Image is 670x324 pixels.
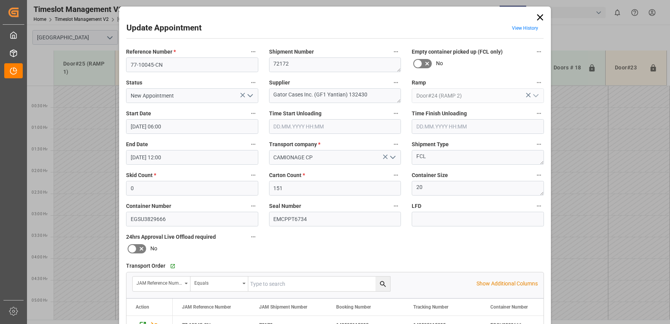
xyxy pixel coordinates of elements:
[126,171,156,179] span: Skid Count
[391,139,401,149] button: Transport company *
[412,140,449,148] span: Shipment Type
[412,171,448,179] span: Container Size
[412,202,421,210] span: LFD
[413,304,448,310] span: Tracking Number
[126,140,148,148] span: End Date
[126,150,258,165] input: DD.MM.YYYY HH:MM
[412,110,467,118] span: Time Finish Unloading
[391,170,401,180] button: Carton Count *
[136,278,182,287] div: JAM Reference Number
[126,110,151,118] span: Start Date
[512,25,538,31] a: View History
[529,90,541,102] button: open menu
[248,78,258,88] button: Status
[534,108,544,118] button: Time Finish Unloading
[126,202,171,210] span: Container Number
[194,278,240,287] div: Equals
[150,245,157,253] span: No
[182,304,231,310] span: JAM Reference Number
[126,262,165,270] span: Transport Order
[269,110,322,118] span: Time Start Unloading
[412,48,503,56] span: Empty container picked up (FCL only)
[269,79,290,87] span: Supplier
[375,277,390,291] button: search button
[490,304,528,310] span: Container Number
[269,48,314,56] span: Shipment Number
[391,108,401,118] button: Time Start Unloading
[412,119,544,134] input: DD.MM.YYYY HH:MM
[248,108,258,118] button: Start Date
[126,22,202,34] h2: Update Appointment
[244,90,255,102] button: open menu
[248,232,258,242] button: 24hrs Approval Live Offload required
[412,88,544,103] input: Type to search/select
[391,78,401,88] button: Supplier
[412,181,544,196] textarea: 20
[269,171,305,179] span: Carton Count
[248,170,258,180] button: Skid Count *
[534,201,544,211] button: LFD
[136,304,149,310] div: Action
[534,139,544,149] button: Shipment Type
[412,79,426,87] span: Ramp
[248,47,258,57] button: Reference Number *
[248,277,390,291] input: Type to search
[269,140,320,148] span: Transport company
[436,59,443,67] span: No
[534,47,544,57] button: Empty container picked up (FCL only)
[126,88,258,103] input: Type to search/select
[269,119,401,134] input: DD.MM.YYYY HH:MM
[534,78,544,88] button: Ramp
[190,277,248,291] button: open menu
[126,119,258,134] input: DD.MM.YYYY HH:MM
[259,304,307,310] span: JAM Shipment Number
[387,152,398,164] button: open menu
[126,48,176,56] span: Reference Number
[391,201,401,211] button: Seal Number
[476,280,538,288] p: Show Additional Columns
[534,170,544,180] button: Container Size
[269,202,301,210] span: Seal Number
[269,57,401,72] textarea: 72172
[126,79,142,87] span: Status
[391,47,401,57] button: Shipment Number
[133,277,190,291] button: open menu
[248,139,258,149] button: End Date
[269,88,401,103] textarea: Gator Cases Inc. (GF1 Yantian) 132430
[248,201,258,211] button: Container Number
[336,304,371,310] span: Booking Number
[126,233,216,241] span: 24hrs Approval Live Offload required
[412,150,544,165] textarea: FCL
